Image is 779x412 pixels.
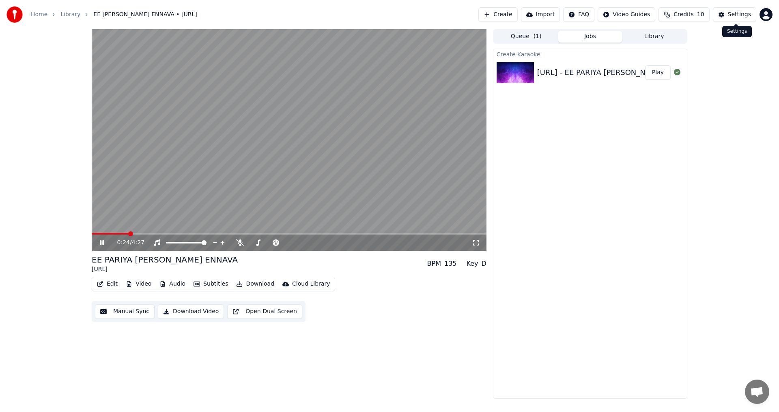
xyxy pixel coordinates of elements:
span: Credits [674,11,693,19]
button: Library [622,31,686,43]
div: / [117,239,137,247]
button: Create [478,7,518,22]
span: 4:27 [132,239,144,247]
div: Key [467,259,478,269]
a: Library [60,11,80,19]
button: Download [233,278,278,290]
button: Settings [713,7,756,22]
button: Manual Sync [95,304,155,319]
img: youka [6,6,23,23]
div: Settings [722,26,752,37]
button: Jobs [558,31,622,43]
div: D [482,259,486,269]
div: 135 [444,259,457,269]
button: Video Guides [598,7,655,22]
div: Open chat [745,380,769,404]
a: Home [31,11,47,19]
button: Queue [494,31,558,43]
div: EE PARIYA [PERSON_NAME] ENNAVA [92,254,238,265]
button: Open Dual Screen [227,304,302,319]
button: Import [521,7,560,22]
span: ( 1 ) [534,32,542,41]
nav: breadcrumb [31,11,197,19]
button: Credits10 [658,7,709,22]
button: Play [645,65,671,80]
button: Edit [94,278,121,290]
div: Settings [728,11,751,19]
span: EE [PERSON_NAME] ENNAVA • [URL] [93,11,197,19]
span: 0:24 [117,239,130,247]
div: [URL] - EE PARIYA [PERSON_NAME] ENNAVA_instrumental [537,67,747,78]
div: [URL] [92,265,238,273]
div: Create Karaoke [493,49,687,59]
div: BPM [427,259,441,269]
button: Download Video [158,304,224,319]
div: Cloud Library [292,280,330,288]
span: 10 [697,11,704,19]
button: Video [123,278,155,290]
button: Audio [156,278,189,290]
button: Subtitles [190,278,231,290]
button: FAQ [563,7,594,22]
